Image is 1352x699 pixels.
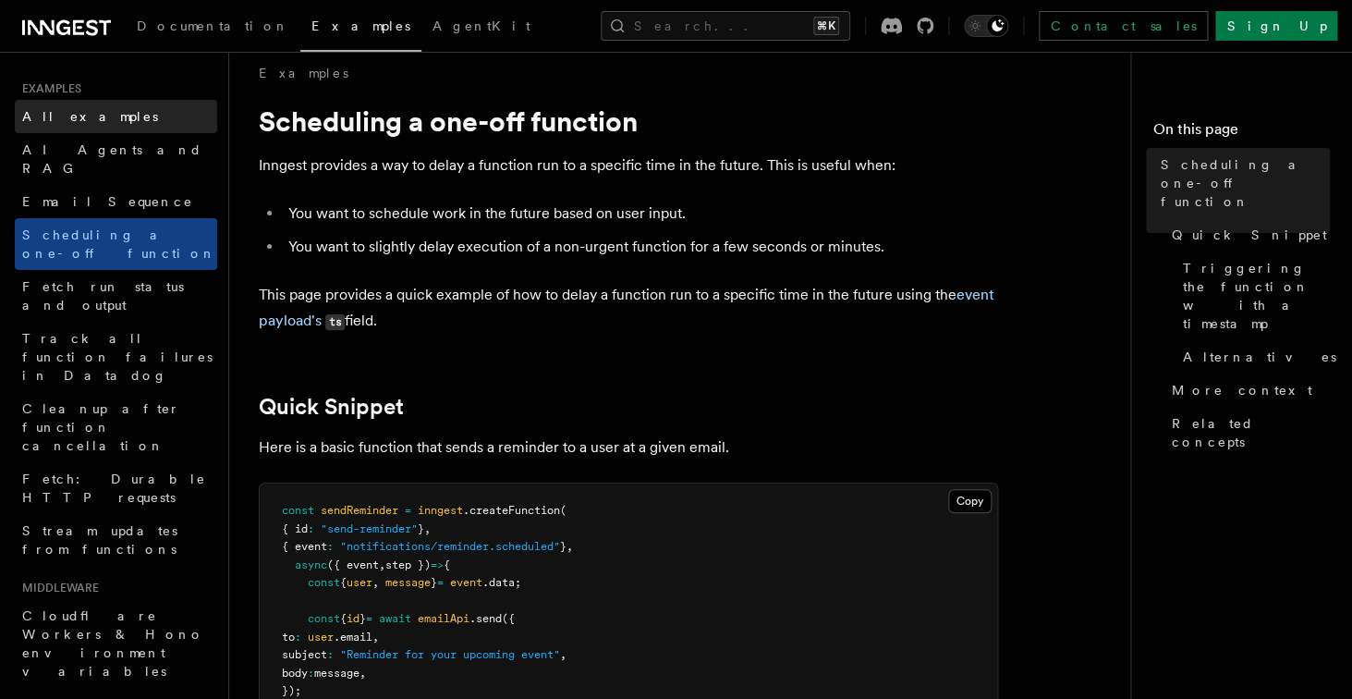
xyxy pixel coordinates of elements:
[259,394,404,420] a: Quick Snippet
[22,401,180,453] span: Cleanup after function cancellation
[22,331,213,383] span: Track all function failures in Datadog
[308,612,340,625] span: const
[283,201,998,227] li: You want to schedule work in the future based on user input.
[560,540,566,553] span: }
[560,504,566,517] span: (
[295,631,301,644] span: :
[964,15,1008,37] button: Toggle dark mode
[1153,118,1330,148] h4: On this page
[359,667,366,680] span: ,
[282,648,327,661] span: subject
[385,576,431,589] span: message
[444,558,450,571] span: {
[1183,259,1330,333] span: Triggering the function with a timestamp
[15,392,217,462] a: Cleanup after function cancellation
[15,133,217,185] a: AI Agents and RAG
[308,576,340,589] span: const
[15,218,217,270] a: Scheduling a one-off function
[22,109,158,124] span: All examples
[282,684,301,697] span: });
[1164,218,1330,251] a: Quick Snippet
[601,11,850,41] button: Search...⌘K
[1175,340,1330,374] a: Alternatives
[1215,11,1337,41] a: Sign Up
[437,576,444,589] span: =
[15,322,217,392] a: Track all function failures in Datadog
[314,667,359,680] span: message
[295,558,327,571] span: async
[432,18,530,33] span: AgentKit
[22,194,193,209] span: Email Sequence
[22,142,202,176] span: AI Agents and RAG
[22,279,184,313] span: Fetch run status and output
[813,17,839,35] kbd: ⌘K
[327,540,334,553] span: :
[948,489,992,513] button: Copy
[431,558,444,571] span: =>
[308,631,334,644] span: user
[15,270,217,322] a: Fetch run status and output
[385,558,431,571] span: step })
[308,667,314,680] span: :
[259,64,348,82] a: Examples
[418,504,463,517] span: inngest
[379,612,411,625] span: await
[359,612,366,625] span: }
[327,558,379,571] span: ({ event
[431,576,437,589] span: }
[1175,251,1330,340] a: Triggering the function with a timestamp
[340,576,347,589] span: {
[282,540,327,553] span: { event
[340,540,560,553] span: "notifications/reminder.scheduled"
[282,522,308,535] span: { id
[482,576,521,589] span: .data;
[282,631,295,644] span: to
[1172,414,1330,451] span: Related concepts
[259,435,998,460] p: Here is a basic function that sends a reminder to a user at a given email.
[311,18,410,33] span: Examples
[22,608,204,679] span: Cloudflare Workers & Hono environment variables
[418,612,469,625] span: emailApi
[1039,11,1208,41] a: Contact sales
[15,599,217,688] a: Cloudflare Workers & Hono environment variables
[15,100,217,133] a: All examples
[15,581,99,595] span: Middleware
[283,234,998,260] li: You want to slightly delay execution of a non-urgent function for a few seconds or minutes.
[372,631,379,644] span: ,
[327,648,334,661] span: :
[259,153,998,178] p: Inngest provides a way to delay a function run to a specific time in the future. This is useful w...
[15,185,217,218] a: Email Sequence
[366,612,372,625] span: =
[340,648,560,661] span: "Reminder for your upcoming event"
[22,523,177,557] span: Stream updates from functions
[334,631,372,644] span: .email
[259,104,998,138] h1: Scheduling a one-off function
[1164,407,1330,459] a: Related concepts
[15,81,81,96] span: Examples
[321,522,418,535] span: "send-reminder"
[421,6,542,50] a: AgentKit
[308,522,314,535] span: :
[126,6,300,50] a: Documentation
[282,504,314,517] span: const
[340,612,347,625] span: {
[1172,226,1327,244] span: Quick Snippet
[347,576,372,589] span: user
[15,462,217,514] a: Fetch: Durable HTTP requests
[566,540,573,553] span: ,
[379,558,385,571] span: ,
[15,514,217,566] a: Stream updates from functions
[469,612,502,625] span: .send
[502,612,515,625] span: ({
[22,227,216,261] span: Scheduling a one-off function
[450,576,482,589] span: event
[300,6,421,52] a: Examples
[321,504,398,517] span: sendReminder
[418,522,424,535] span: }
[372,576,379,589] span: ,
[259,282,998,335] p: This page provides a quick example of how to delay a function run to a specific time in the futur...
[137,18,289,33] span: Documentation
[560,648,566,661] span: ,
[1161,155,1330,211] span: Scheduling a one-off function
[424,522,431,535] span: ,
